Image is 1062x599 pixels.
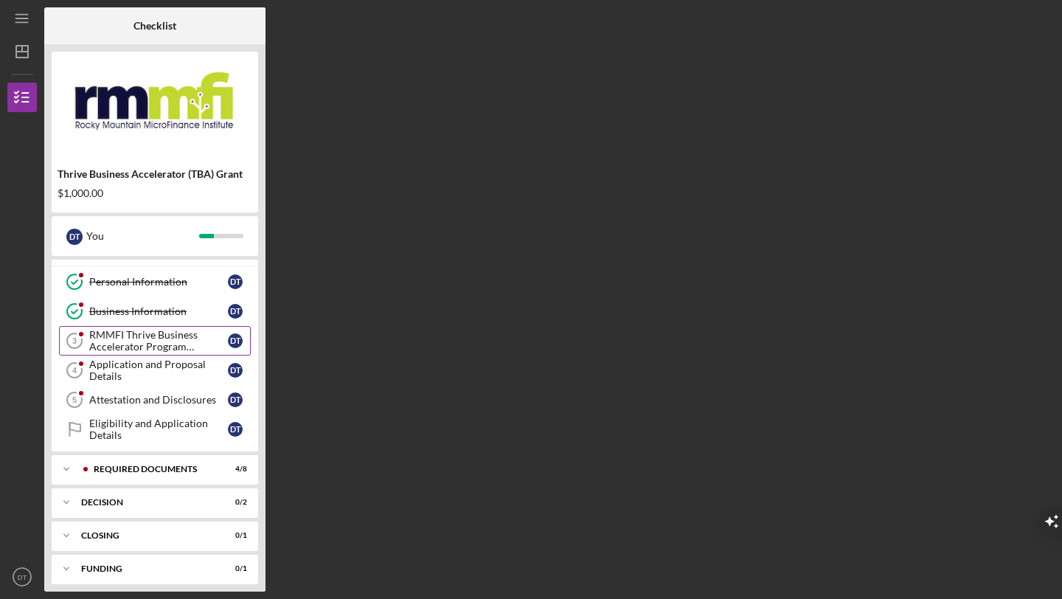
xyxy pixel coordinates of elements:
[81,564,210,573] div: Funding
[72,366,77,375] tspan: 4
[81,498,210,507] div: DECISION
[221,465,247,474] div: 4 / 8
[72,395,77,404] tspan: 5
[89,305,228,317] div: Business Information
[221,531,247,540] div: 0 / 1
[221,498,247,507] div: 0 / 2
[221,564,247,573] div: 0 / 1
[52,59,258,148] img: Product logo
[59,385,251,415] a: 5Attestation and DisclosuresDT
[72,336,77,345] tspan: 3
[133,20,176,32] b: Checklist
[94,465,210,474] div: REQUIRED DOCUMENTS
[228,333,243,348] div: D T
[7,562,37,592] button: DT
[228,392,243,407] div: D T
[228,274,243,289] div: D T
[58,168,252,180] div: Thrive Business Accelerator (TBA) Grant
[58,187,252,199] div: $1,000.00
[228,304,243,319] div: D T
[18,573,27,581] text: DT
[89,329,228,353] div: RMMFI Thrive Business Accelerator Program Participation
[89,276,228,288] div: Personal Information
[89,394,228,406] div: Attestation and Disclosures
[228,422,243,437] div: D T
[86,224,199,249] div: You
[81,531,210,540] div: CLOSING
[89,359,228,382] div: Application and Proposal Details
[59,297,251,326] a: Business InformationDT
[89,418,228,441] div: Eligibility and Application Details
[66,229,83,245] div: D T
[228,363,243,378] div: D T
[59,415,251,444] a: Eligibility and Application DetailsDT
[59,267,251,297] a: Personal InformationDT
[59,326,251,356] a: 3RMMFI Thrive Business Accelerator Program ParticipationDT
[59,356,251,385] a: 4Application and Proposal DetailsDT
